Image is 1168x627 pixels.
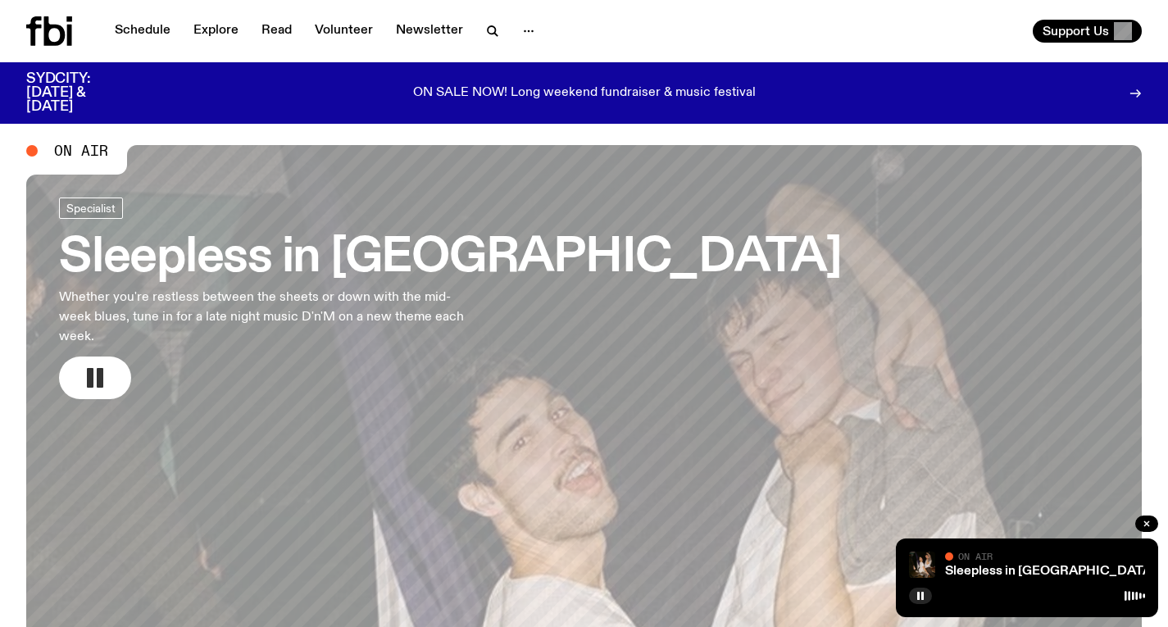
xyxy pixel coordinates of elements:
[945,565,1156,578] a: Sleepless in [GEOGRAPHIC_DATA]
[66,202,116,214] span: Specialist
[1033,20,1142,43] button: Support Us
[59,198,842,399] a: Sleepless in [GEOGRAPHIC_DATA]Whether you're restless between the sheets or down with the mid-wee...
[105,20,180,43] a: Schedule
[59,198,123,219] a: Specialist
[958,551,993,561] span: On Air
[413,86,756,101] p: ON SALE NOW! Long weekend fundraiser & music festival
[386,20,473,43] a: Newsletter
[1043,24,1109,39] span: Support Us
[26,72,131,114] h3: SYDCITY: [DATE] & [DATE]
[59,288,479,347] p: Whether you're restless between the sheets or down with the mid-week blues, tune in for a late ni...
[909,552,935,578] img: Marcus Whale is on the left, bent to his knees and arching back with a gleeful look his face He i...
[59,235,842,281] h3: Sleepless in [GEOGRAPHIC_DATA]
[184,20,248,43] a: Explore
[252,20,302,43] a: Read
[305,20,383,43] a: Volunteer
[54,143,108,158] span: On Air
